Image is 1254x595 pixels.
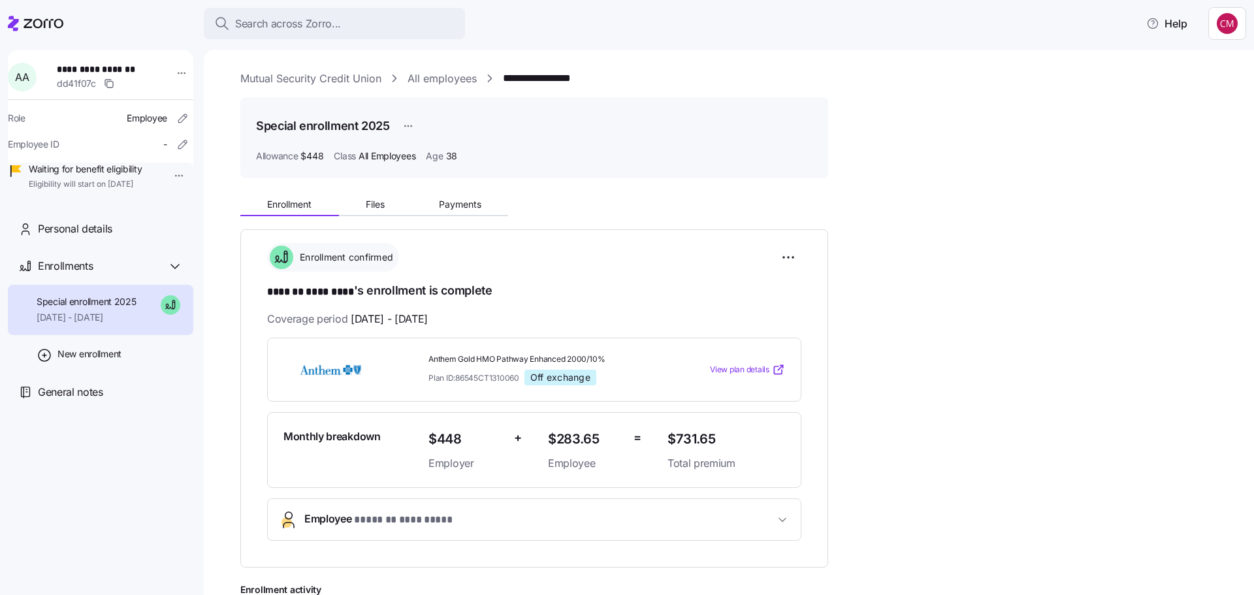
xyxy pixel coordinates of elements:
span: [DATE] - [DATE] [37,311,137,324]
span: Enrollments [38,258,93,274]
span: Plan ID: 86545CT1310060 [428,372,519,383]
span: Files [366,200,385,209]
h1: 's enrollment is complete [267,282,801,300]
span: Monthly breakdown [283,428,381,445]
a: Mutual Security Credit Union [240,71,381,87]
span: Off exchange [530,372,590,383]
span: + [514,428,522,447]
button: Search across Zorro... [204,8,465,39]
span: Age [426,150,443,163]
span: Role [8,112,25,125]
span: Employee [127,112,167,125]
span: Total premium [667,455,785,472]
span: A A [15,72,29,82]
span: Employee ID [8,138,59,151]
span: New enrollment [57,347,121,361]
span: Personal details [38,221,112,237]
button: Help [1136,10,1198,37]
span: Special enrollment 2025 [37,295,137,308]
span: Allowance [256,150,298,163]
span: Employee [304,511,452,528]
span: View plan details [710,364,769,376]
span: $448 [300,150,323,163]
span: Anthem Gold HMO Pathway Enhanced 2000/10% [428,354,657,365]
span: dd41f07c [57,77,96,90]
span: [DATE] - [DATE] [351,311,428,327]
span: $448 [428,428,504,450]
img: c76f7742dad050c3772ef460a101715e [1217,13,1238,34]
span: Waiting for benefit eligibility [29,163,142,176]
span: $731.65 [667,428,785,450]
span: = [634,428,641,447]
a: All employees [408,71,477,87]
span: Coverage period [267,311,428,327]
img: Anthem [283,355,378,385]
a: View plan details [710,363,785,376]
span: Employee [548,455,623,472]
span: Employer [428,455,504,472]
span: All Employees [359,150,415,163]
span: Enrollment [267,200,312,209]
span: Eligibility will start on [DATE] [29,179,142,190]
span: - [163,138,167,151]
span: Class [334,150,356,163]
span: $283.65 [548,428,623,450]
span: General notes [38,384,103,400]
span: 38 [446,150,457,163]
span: Help [1146,16,1187,31]
h1: Special enrollment 2025 [256,118,390,134]
span: Search across Zorro... [235,16,341,32]
span: Enrollment confirmed [296,251,393,264]
span: Payments [439,200,481,209]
